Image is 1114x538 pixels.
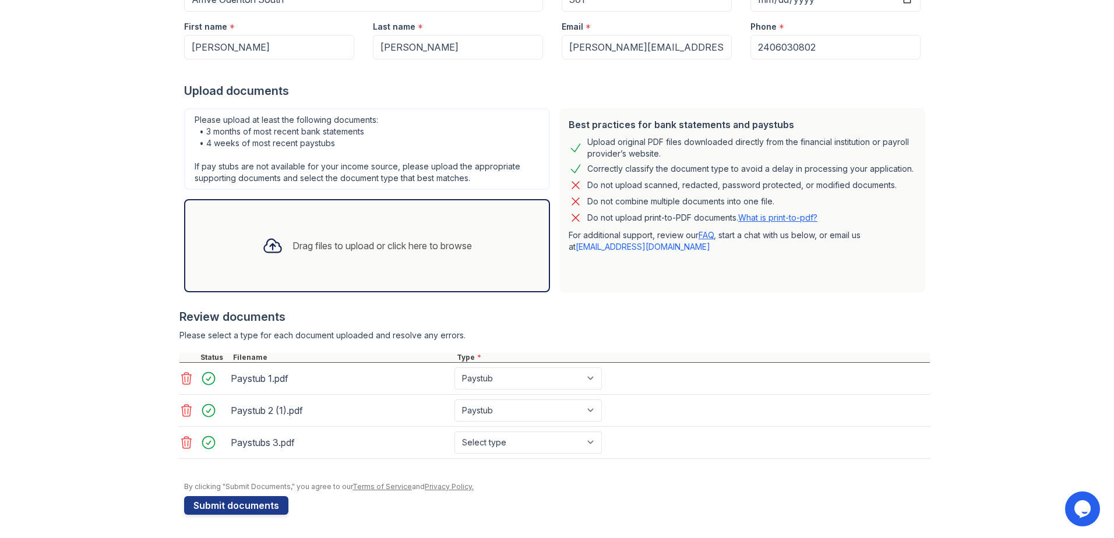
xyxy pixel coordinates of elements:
[198,353,231,362] div: Status
[352,482,412,491] a: Terms of Service
[184,496,288,515] button: Submit documents
[184,83,930,99] div: Upload documents
[454,353,930,362] div: Type
[587,136,916,160] div: Upload original PDF files downloaded directly from the financial institution or payroll provider’...
[569,229,916,253] p: For additional support, review our , start a chat with us below, or email us at
[231,401,450,420] div: Paystub 2 (1).pdf
[231,353,454,362] div: Filename
[587,212,817,224] p: Do not upload print-to-PDF documents.
[231,369,450,388] div: Paystub 1.pdf
[179,309,930,325] div: Review documents
[587,178,897,192] div: Do not upload scanned, redacted, password protected, or modified documents.
[184,21,227,33] label: First name
[738,213,817,222] a: What is print-to-pdf?
[587,194,774,208] div: Do not combine multiple documents into one file.
[231,433,450,452] div: Paystubs 3.pdf
[587,162,914,176] div: Correctly classify the document type to avoid a delay in processing your application.
[576,242,710,252] a: [EMAIL_ADDRESS][DOMAIN_NAME]
[184,482,930,491] div: By clicking "Submit Documents," you agree to our and
[569,118,916,132] div: Best practices for bank statements and paystubs
[179,330,930,341] div: Please select a type for each document uploaded and resolve any errors.
[292,239,472,253] div: Drag files to upload or click here to browse
[425,482,474,491] a: Privacy Policy.
[184,108,550,190] div: Please upload at least the following documents: • 3 months of most recent bank statements • 4 wee...
[562,21,583,33] label: Email
[373,21,415,33] label: Last name
[750,21,777,33] label: Phone
[1065,491,1102,526] iframe: chat widget
[699,230,714,240] a: FAQ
